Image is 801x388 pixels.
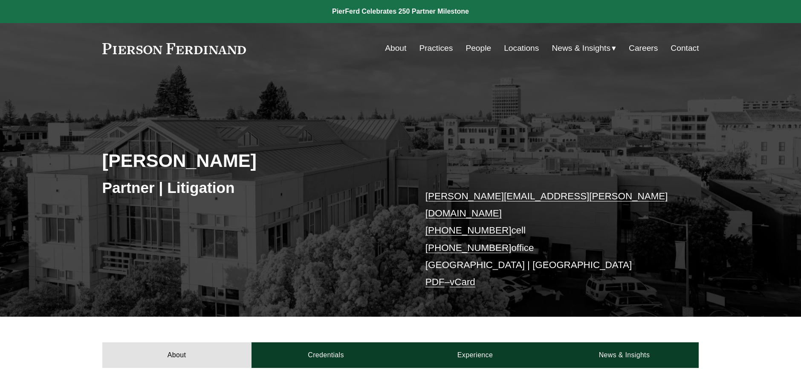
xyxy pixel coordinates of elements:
[504,40,539,56] a: Locations
[425,225,512,236] a: [PHONE_NUMBER]
[549,342,699,368] a: News & Insights
[425,191,668,219] a: [PERSON_NAME][EMAIL_ADDRESS][PERSON_NAME][DOMAIN_NAME]
[425,188,674,291] p: cell office [GEOGRAPHIC_DATA] | [GEOGRAPHIC_DATA] –
[552,41,610,56] span: News & Insights
[401,342,550,368] a: Experience
[102,342,252,368] a: About
[629,40,658,56] a: Careers
[419,40,453,56] a: Practices
[552,40,616,56] a: folder dropdown
[252,342,401,368] a: Credentials
[671,40,699,56] a: Contact
[385,40,406,56] a: About
[425,277,445,287] a: PDF
[466,40,491,56] a: People
[102,149,401,172] h2: [PERSON_NAME]
[450,277,475,287] a: vCard
[102,178,401,197] h3: Partner | Litigation
[425,242,512,253] a: [PHONE_NUMBER]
